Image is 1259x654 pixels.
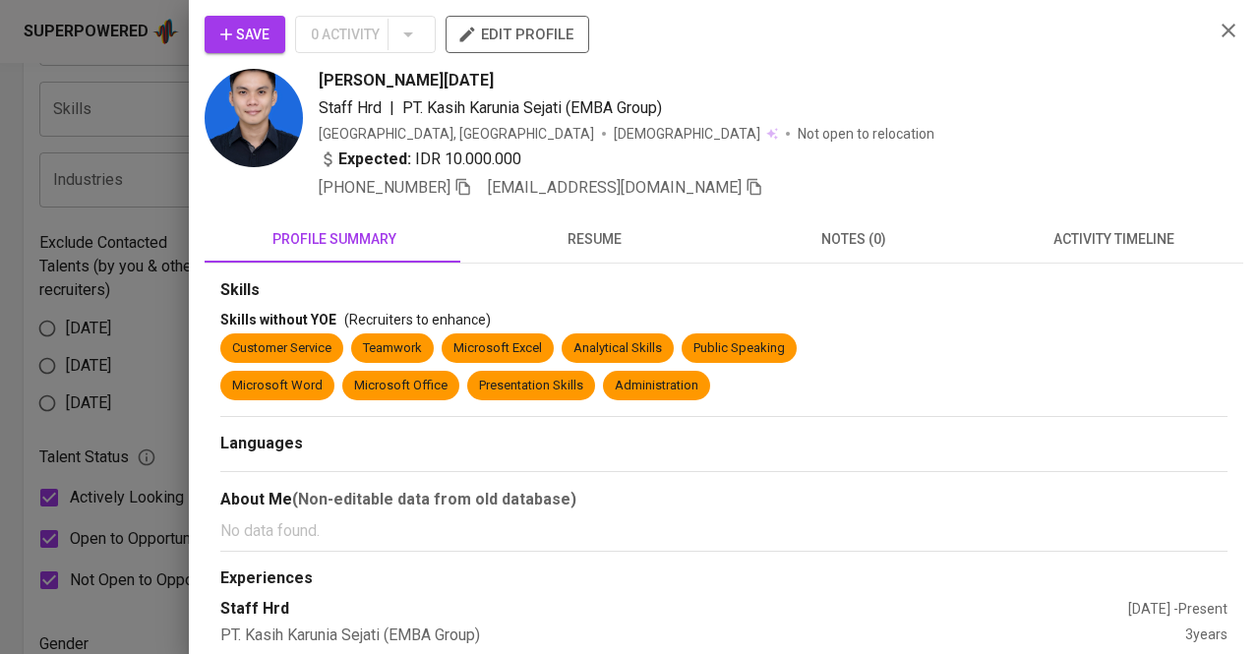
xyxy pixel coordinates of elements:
[205,16,285,53] button: Save
[220,433,1228,455] div: Languages
[220,23,270,47] span: Save
[338,148,411,171] b: Expected:
[573,339,662,358] div: Analytical Skills
[402,98,662,117] span: PT. Kasih Karunia Sejati (EMBA Group)
[453,339,542,358] div: Microsoft Excel
[1128,599,1228,619] div: [DATE] - Present
[319,98,382,117] span: Staff Hrd
[1185,624,1228,647] div: 3 years
[476,227,712,252] span: resume
[614,124,763,144] span: [DEMOGRAPHIC_DATA]
[798,124,934,144] p: Not open to relocation
[319,148,521,171] div: IDR 10.000.000
[693,339,785,358] div: Public Speaking
[488,178,742,197] span: [EMAIL_ADDRESS][DOMAIN_NAME]
[220,488,1228,511] div: About Me
[205,69,303,167] img: 56da1be676ef8efaf00bbcc1fdfbb071.jpg
[319,124,594,144] div: [GEOGRAPHIC_DATA], [GEOGRAPHIC_DATA]
[736,227,972,252] span: notes (0)
[232,377,323,395] div: Microsoft Word
[461,22,573,47] span: edit profile
[479,377,583,395] div: Presentation Skills
[216,227,452,252] span: profile summary
[220,519,1228,543] p: No data found.
[446,26,589,41] a: edit profile
[220,624,1185,647] div: PT. Kasih Karunia Sejati (EMBA Group)
[220,312,336,327] span: Skills without YOE
[354,377,448,395] div: Microsoft Office
[995,227,1231,252] span: activity timeline
[319,178,450,197] span: [PHONE_NUMBER]
[220,279,1228,302] div: Skills
[232,339,331,358] div: Customer Service
[344,312,491,327] span: (Recruiters to enhance)
[319,69,494,92] span: [PERSON_NAME][DATE]
[390,96,394,120] span: |
[615,377,698,395] div: Administration
[292,490,576,508] b: (Non-editable data from old database)
[220,567,1228,590] div: Experiences
[363,339,422,358] div: Teamwork
[446,16,589,53] button: edit profile
[220,598,1128,621] div: Staff Hrd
